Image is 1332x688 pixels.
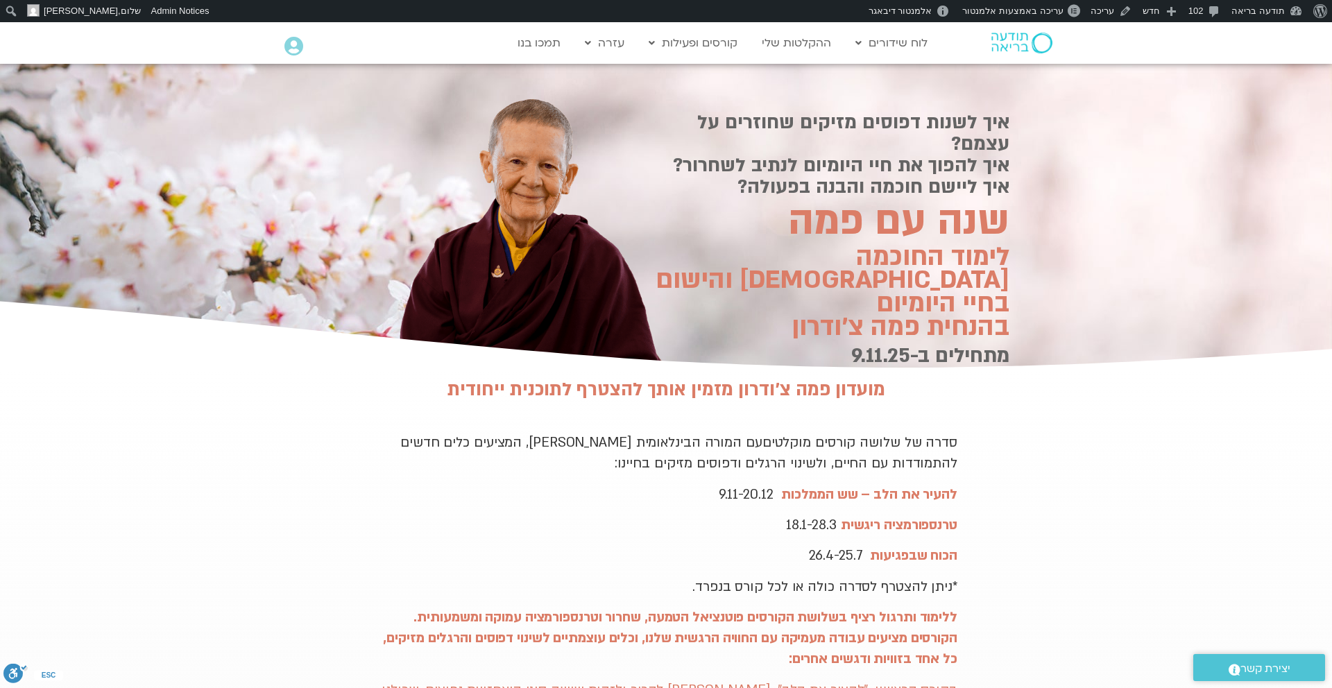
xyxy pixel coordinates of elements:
[400,433,957,472] span: סדרה של שלושה קורסים מוקלטים
[870,547,957,565] strong: הכוח שבפגיעות
[755,30,838,56] a: ההקלטות שלי
[719,485,774,504] span: 9.11-20.12
[635,112,1009,198] h2: איך לשנות דפוסים מזיקים שחוזרים על עצמם? איך להפוך את חיי היומיום לנתיב לשחרור? איך ליישם חוכמה ו...
[635,246,1009,338] h2: לימוד החוכמה [DEMOGRAPHIC_DATA] והישום בחיי היומיום בהנחית פמה צ׳ודרון
[991,33,1052,53] img: תודעה בריאה
[848,30,934,56] a: לוח שידורים
[578,30,631,56] a: עזרה
[1193,654,1325,681] a: יצירת קשר
[375,379,957,400] h2: מועדון פמה צ׳ודרון מזמין אותך להצטרף לתוכנית ייחודית
[809,547,862,565] span: 26.4-25.7
[962,6,1063,16] span: עריכה באמצעות אלמנטור
[692,578,957,596] span: *ניתן להצטרף לסדרה כולה או לכל קורס בנפרד.
[786,516,837,534] span: 18.1-28.3
[841,516,957,534] strong: טרנספורמציה ריגשית
[1240,660,1290,678] span: יצירת קשר
[642,30,744,56] a: קורסים ופעילות
[400,433,957,472] span: עם המורה הבינלאומית [PERSON_NAME], המציעים כלים חדשים להתמודדות עם החיים, ולשינוי הרגלים ודפוסים ...
[635,203,1009,240] h2: שנה עם פמה
[44,6,118,16] span: [PERSON_NAME]
[511,30,567,56] a: תמכו בנו
[635,344,1009,367] h2: מתחילים ב-9.11.25
[383,608,957,668] strong: ללימוד ותרגול רציף בשלושת הקורסים פוטנציאל הטמעה, שחרור וטרנספורמציה עמוקה ומשמעותית. הקורסים מצי...
[781,485,957,504] strong: להעיר את הלב – שש הממלכות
